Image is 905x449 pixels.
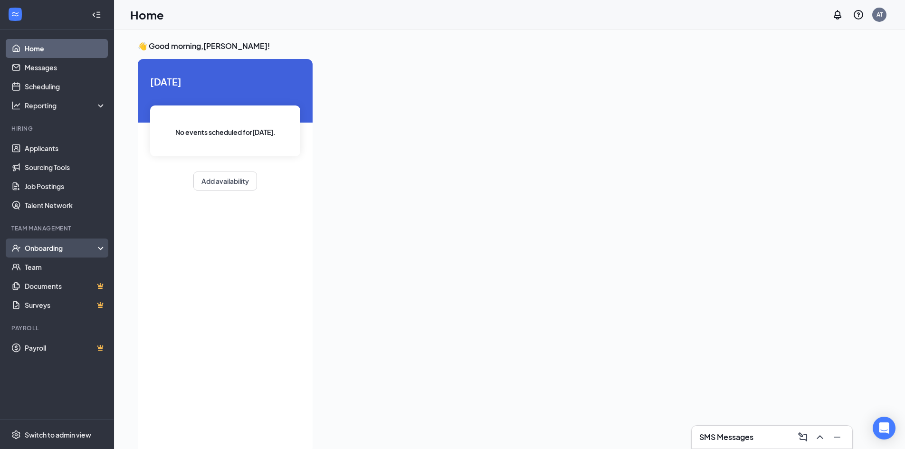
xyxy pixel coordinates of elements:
button: Minimize [829,430,845,445]
div: Onboarding [25,243,98,253]
button: Add availability [193,172,257,191]
svg: Analysis [11,101,21,110]
span: No events scheduled for [DATE] . [175,127,276,137]
div: Team Management [11,224,104,232]
button: ComposeMessage [795,430,810,445]
div: Reporting [25,101,106,110]
svg: WorkstreamLogo [10,10,20,19]
a: Scheduling [25,77,106,96]
svg: Settings [11,430,21,439]
a: Applicants [25,139,106,158]
svg: QuestionInfo [853,9,864,20]
svg: ComposeMessage [797,431,809,443]
a: SurveysCrown [25,296,106,315]
a: DocumentsCrown [25,277,106,296]
a: Messages [25,58,106,77]
a: Sourcing Tools [25,158,106,177]
div: Switch to admin view [25,430,91,439]
div: Payroll [11,324,104,332]
a: PayrollCrown [25,338,106,357]
svg: UserCheck [11,243,21,253]
div: AT [876,10,883,19]
h1: Home [130,7,164,23]
h3: 👋 Good morning, [PERSON_NAME] ! [138,41,852,51]
a: Team [25,258,106,277]
a: Home [25,39,106,58]
svg: Minimize [831,431,843,443]
button: ChevronUp [812,430,828,445]
div: Hiring [11,124,104,133]
svg: Notifications [832,9,843,20]
div: Open Intercom Messenger [873,417,895,439]
svg: ChevronUp [814,431,826,443]
a: Job Postings [25,177,106,196]
h3: SMS Messages [699,432,753,442]
svg: Collapse [92,10,101,19]
a: Talent Network [25,196,106,215]
span: [DATE] [150,74,300,89]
